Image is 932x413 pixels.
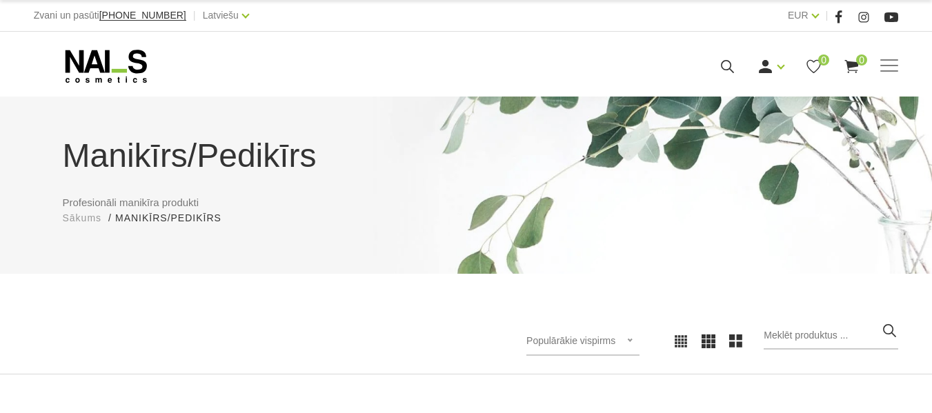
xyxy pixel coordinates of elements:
span: Populārākie vispirms [526,335,615,346]
a: Latviešu [203,7,239,23]
a: 0 [843,58,860,75]
a: Sākums [63,211,102,225]
a: EUR [788,7,809,23]
span: | [826,7,829,24]
input: Meklēt produktus ... [764,322,898,350]
a: [PHONE_NUMBER] [99,10,186,21]
span: 0 [818,54,829,66]
div: Zvani un pasūti [34,7,186,24]
div: Profesionāli manikīra produkti [52,131,880,225]
span: | [193,7,196,24]
span: 0 [856,54,867,66]
a: 0 [805,58,822,75]
span: Sākums [63,212,102,223]
li: Manikīrs/Pedikīrs [115,211,235,225]
h1: Manikīrs/Pedikīrs [63,131,870,181]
